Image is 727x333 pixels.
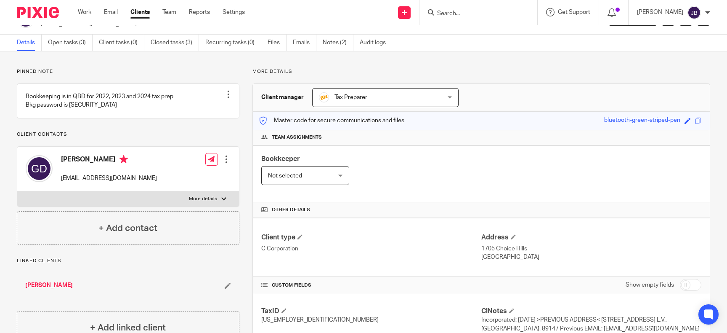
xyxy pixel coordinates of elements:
h4: [PERSON_NAME] [61,155,157,166]
p: Pinned note [17,68,239,75]
label: Show empty fields [626,281,674,289]
h4: CUSTOM FIELDS [261,282,481,289]
a: Team [162,8,176,16]
p: Linked clients [17,258,239,264]
img: Pixie [17,7,59,18]
a: Reports [189,8,210,16]
span: Get Support [558,9,590,15]
a: Details [17,35,42,51]
a: Client tasks (0) [99,35,144,51]
a: Open tasks (3) [48,35,93,51]
h4: Client type [261,233,481,242]
span: Bookkeeper [261,156,300,162]
h4: Address [481,233,701,242]
p: Master code for secure communications and files [259,116,404,125]
a: Files [268,35,287,51]
a: Recurring tasks (0) [205,35,261,51]
p: Client contacts [17,131,239,138]
a: Closed tasks (3) [151,35,199,51]
span: Team assignments [272,134,322,141]
span: Incorporated: [DATE] >PREVIOUS ADDRESS< [STREET_ADDRESS] L.V., [GEOGRAPHIC_DATA]. 89147 Previous ... [481,317,700,331]
img: svg%3E [26,155,53,182]
img: siteIcon.png [319,92,329,102]
h4: TaxID [261,307,481,316]
p: [GEOGRAPHIC_DATA] [481,253,701,261]
a: Email [104,8,118,16]
a: Clients [130,8,150,16]
span: Tax Preparer [334,94,367,100]
p: More details [252,68,710,75]
p: [EMAIL_ADDRESS][DOMAIN_NAME] [61,174,157,183]
p: 1705 Choice Hills [481,244,701,253]
h3: Client manager [261,93,304,102]
p: C Corporation [261,244,481,253]
a: Notes (2) [323,35,353,51]
span: Not selected [268,173,302,179]
span: [US_EMPLOYER_IDENTIFICATION_NUMBER] [261,317,379,323]
a: Audit logs [360,35,392,51]
i: Primary [119,155,128,164]
h4: ClNotes [481,307,701,316]
div: bluetooth-green-striped-pen [604,116,680,126]
a: Settings [223,8,245,16]
p: More details [189,196,217,202]
h4: + Add contact [98,222,157,235]
p: [PERSON_NAME] [637,8,683,16]
img: svg%3E [687,6,701,19]
a: Emails [293,35,316,51]
span: Other details [272,207,310,213]
a: Work [78,8,91,16]
a: [PERSON_NAME] [25,281,73,290]
input: Search [436,10,512,18]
